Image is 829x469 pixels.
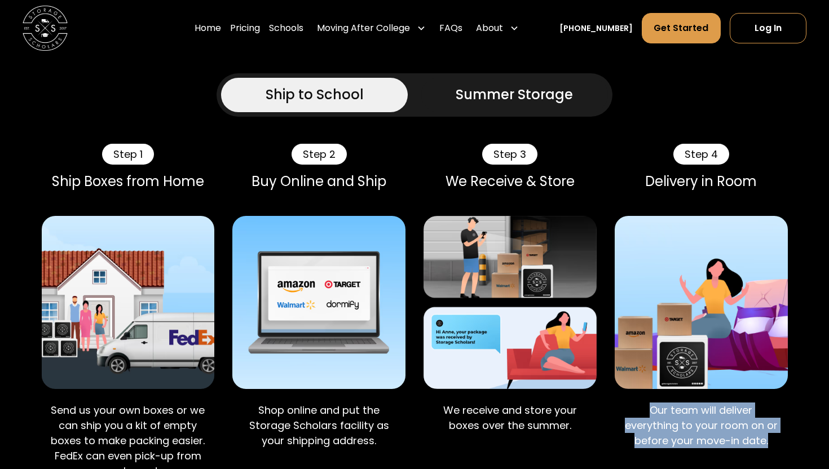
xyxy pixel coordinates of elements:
div: Ship to School [266,85,364,105]
div: We Receive & Store [424,174,597,190]
p: Shop online and put the Storage Scholars facility as your shipping address. [241,402,396,448]
p: Our team will deliver everything to your room on or before your move-in date. [624,402,779,448]
p: We receive and store your boxes over the summer. [433,402,588,433]
div: Step 2 [292,144,347,165]
div: Buy Online and Ship [232,174,405,190]
a: Home [195,12,221,44]
a: [PHONE_NUMBER] [559,23,633,34]
div: Step 4 [673,144,729,165]
div: About [471,12,523,44]
div: About [476,21,503,35]
a: Schools [269,12,303,44]
div: Moving After College [312,12,430,44]
a: FAQs [439,12,462,44]
img: Storage Scholars main logo [23,6,68,51]
div: Step 1 [102,144,154,165]
a: Log In [730,13,806,43]
div: Ship Boxes from Home [42,174,215,190]
div: Step 3 [482,144,537,165]
a: Pricing [230,12,260,44]
div: Delivery in Room [615,174,788,190]
div: Summer Storage [456,85,573,105]
div: Moving After College [317,21,410,35]
a: Get Started [642,13,720,43]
